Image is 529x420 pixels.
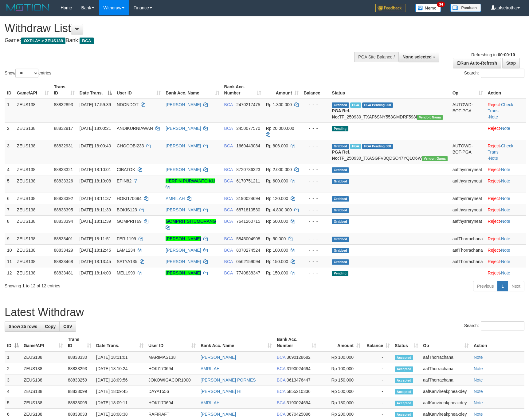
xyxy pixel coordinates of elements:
td: Rp 100,000 [319,351,363,363]
span: 88832917 [54,126,73,131]
td: aafThorrachana [421,374,471,386]
a: Show 25 rows [5,321,41,332]
a: Previous [473,281,498,291]
td: aafthysreryneat [450,215,485,233]
span: BCA [224,219,233,224]
a: Note [501,248,510,253]
th: Bank Acc. Number: activate to sort column ascending [274,334,319,351]
td: · [485,122,526,140]
span: Show 25 rows [9,324,37,329]
td: AUTOWD-BOT-PGA [450,140,485,164]
span: Accepted [395,378,413,383]
span: Accepted [395,366,413,372]
span: 88833392 [54,196,73,201]
td: ZEUS138 [21,386,65,397]
td: ZEUS138 [14,215,52,233]
a: Reject [488,102,500,107]
a: [PERSON_NAME] PORMES [201,378,256,382]
td: Rp 500,000 [319,386,363,397]
span: 88833326 [54,178,73,183]
b: PGA Ref. No: [332,108,350,119]
td: Rp 100,000 [319,363,363,374]
td: JOKOWIGACOR1000 [146,374,198,386]
span: [DATE] 18:10:01 [80,167,111,172]
b: PGA Ref. No: [332,150,350,161]
span: Copy 6871810530 to clipboard [236,207,260,212]
td: · [485,164,526,175]
td: · [485,175,526,193]
a: Check Trans [488,102,513,113]
span: BCA [224,270,233,275]
div: - - - [304,247,327,253]
span: Copy 3190024694 to clipboard [287,366,311,371]
a: [PERSON_NAME] [166,248,201,253]
td: 88833099 [65,386,94,397]
td: · [485,215,526,233]
span: BCA [277,378,285,382]
td: ZEUS138 [14,122,52,140]
th: Bank Acc. Name: activate to sort column ascending [163,81,221,99]
td: aafthysreryneat [450,204,485,215]
span: NDONDOT [117,102,139,107]
a: [PERSON_NAME] [201,412,236,417]
th: Status: activate to sort column ascending [392,334,421,351]
td: ZEUS138 [14,175,52,193]
td: ZEUS138 [21,351,65,363]
span: GOMPRIT69 [117,219,142,224]
th: Status [329,81,450,99]
a: Note [489,114,498,119]
a: [PERSON_NAME] [166,102,201,107]
span: ANDIKURNIAWAN [117,126,153,131]
th: Bank Acc. Name: activate to sort column ascending [198,334,274,351]
span: [DATE] 18:13:45 [80,259,111,264]
span: CSV [63,324,72,329]
span: OXPLAY > ZEUS138 [21,38,65,44]
a: [PERSON_NAME] [166,126,201,131]
span: Rp 4.800.000 [266,207,292,212]
td: ZEUS138 [14,99,52,123]
td: ZEUS138 [14,193,52,204]
td: [DATE] 18:11:01 [94,351,146,363]
span: SATYA135 [117,259,137,264]
a: Note [474,355,483,360]
a: Note [474,412,483,417]
td: · [485,267,526,278]
div: - - - [304,195,327,202]
span: Grabbed [332,237,349,242]
span: HOKI170694 [117,196,142,201]
span: 88833468 [54,259,73,264]
td: 8 [5,215,14,233]
td: ZEUS138 [21,374,65,386]
span: Refreshing in: [471,52,515,57]
h1: Withdraw List [5,22,347,34]
span: BCA [224,248,233,253]
span: Grabbed [332,102,349,108]
a: Note [489,156,498,161]
span: Rp 2.000.000 [266,167,292,172]
a: Reject [488,236,500,241]
a: Note [501,178,510,183]
a: Reject [488,207,500,212]
span: Copy 7740838347 to clipboard [236,270,260,275]
a: Note [501,270,510,275]
td: 4 [5,386,21,397]
th: ID [5,81,14,99]
span: BCA [224,126,233,131]
span: Copy 1660443084 to clipboard [236,143,260,148]
td: 2 [5,122,14,140]
td: aafThorrachana [450,244,485,256]
a: [PERSON_NAME] [166,236,201,241]
a: Note [501,259,510,264]
a: Note [474,389,483,394]
span: BCA [224,259,233,264]
td: aafThorrachana [450,233,485,244]
a: [PERSON_NAME] [166,259,201,264]
span: Rp 50.000 [266,236,286,241]
span: Grabbed [332,219,349,224]
th: Game/API: activate to sort column ascending [14,81,52,99]
span: Copy 2450077570 to clipboard [236,126,260,131]
span: Copy [45,324,56,329]
td: [DATE] 18:09:56 [94,374,146,386]
td: 1 [5,351,21,363]
a: Note [501,207,510,212]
